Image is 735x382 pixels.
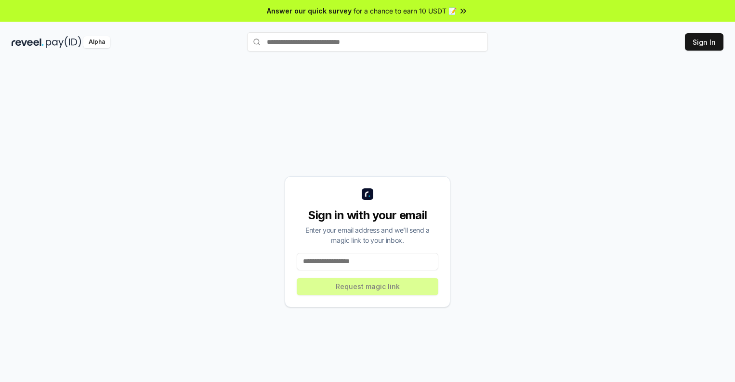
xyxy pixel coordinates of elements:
[46,36,81,48] img: pay_id
[685,33,723,51] button: Sign In
[354,6,457,16] span: for a chance to earn 10 USDT 📝
[297,225,438,245] div: Enter your email address and we’ll send a magic link to your inbox.
[12,36,44,48] img: reveel_dark
[297,208,438,223] div: Sign in with your email
[83,36,110,48] div: Alpha
[362,188,373,200] img: logo_small
[267,6,352,16] span: Answer our quick survey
